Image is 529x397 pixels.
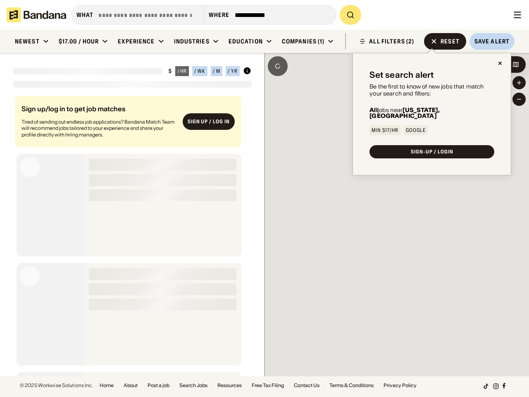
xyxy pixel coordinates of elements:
[21,105,176,119] div: Sign up/log in to get job matches
[213,69,220,74] div: / m
[13,93,251,376] div: grid
[406,128,426,133] div: Google
[369,38,414,44] div: ALL FILTERS (2)
[169,68,172,74] div: $
[411,149,453,154] div: SIGN-UP / LOGIN
[369,106,440,120] b: [US_STATE], [GEOGRAPHIC_DATA]
[174,38,210,45] div: Industries
[369,106,377,114] b: All
[148,383,169,388] a: Post a job
[441,38,460,44] div: Reset
[229,38,263,45] div: Education
[21,119,176,138] div: Tired of sending out endless job applications? Bandana Match Team will recommend jobs tailored to...
[369,70,434,80] div: Set search alert
[177,69,187,74] div: / hr
[76,11,93,19] div: what
[369,83,494,97] div: Be the first to know of new jobs that match your search and filters:
[15,38,40,45] div: Newest
[369,107,494,119] div: jobs near
[118,38,155,45] div: Experience
[282,38,325,45] div: Companies (1)
[7,7,66,22] img: Bandana logotype
[194,69,205,74] div: / wk
[372,128,398,133] div: Min $17/hr
[384,383,417,388] a: Privacy Policy
[474,38,510,45] div: Save Alert
[209,11,230,19] div: Where
[252,383,284,388] a: Free Tax Filing
[59,38,99,45] div: $17.00 / hour
[188,118,230,125] div: Sign up / Log in
[100,383,114,388] a: Home
[179,383,207,388] a: Search Jobs
[329,383,374,388] a: Terms & Conditions
[294,383,319,388] a: Contact Us
[20,383,93,388] div: © 2025 Workwise Solutions Inc.
[228,69,238,74] div: / yr
[124,383,138,388] a: About
[217,383,242,388] a: Resources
